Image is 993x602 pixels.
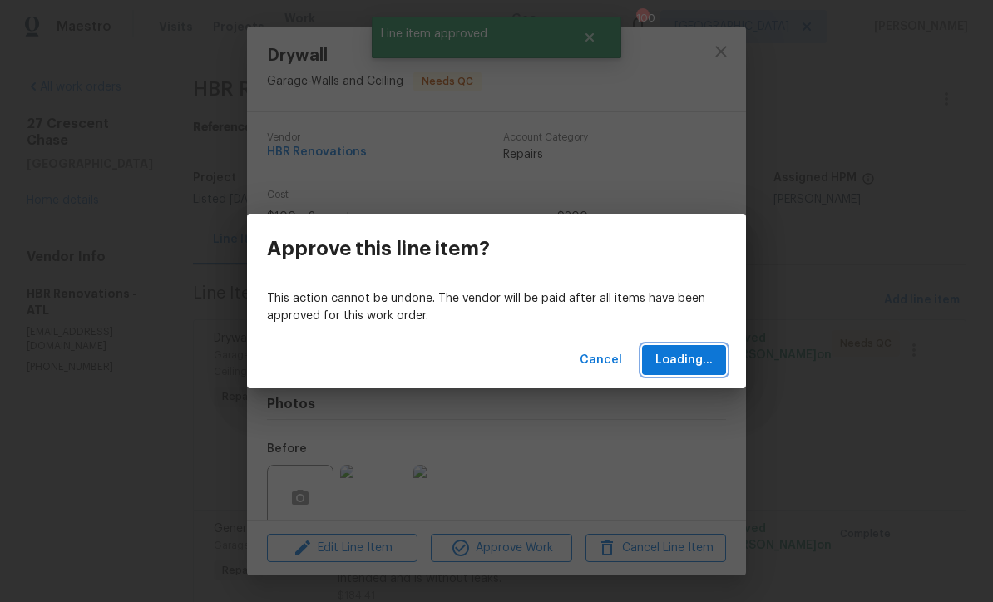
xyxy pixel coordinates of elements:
button: Loading... [642,345,726,376]
p: This action cannot be undone. The vendor will be paid after all items have been approved for this... [267,290,726,325]
span: Loading... [655,350,713,371]
button: Cancel [573,345,629,376]
h3: Approve this line item? [267,237,490,260]
span: Cancel [580,350,622,371]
